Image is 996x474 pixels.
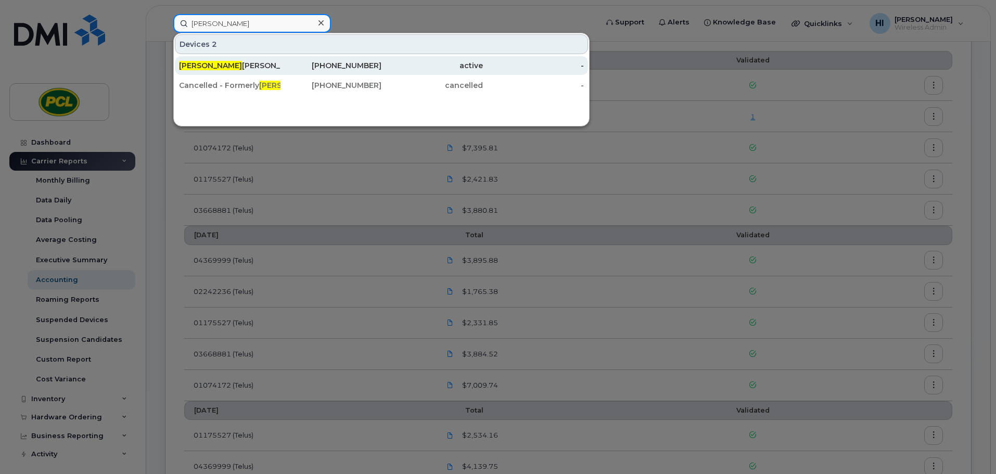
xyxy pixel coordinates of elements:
div: [PHONE_NUMBER] [280,60,382,71]
div: active [381,60,483,71]
div: - [483,60,584,71]
div: [PHONE_NUMBER] [280,80,382,91]
a: [PERSON_NAME][PERSON_NAME][PHONE_NUMBER]active- [175,56,588,75]
a: Cancelled - Formerly[PERSON_NAME][PERSON_NAME][PHONE_NUMBER]cancelled- [175,76,588,95]
input: Find something... [173,14,331,33]
span: 2 [212,39,217,49]
div: - [483,80,584,91]
div: cancelled [381,80,483,91]
span: [PERSON_NAME] [179,61,242,70]
span: [PERSON_NAME] [259,81,322,90]
div: Cancelled - Formerly [PERSON_NAME] [179,80,280,91]
div: [PERSON_NAME] [179,60,280,71]
div: Devices [175,34,588,54]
